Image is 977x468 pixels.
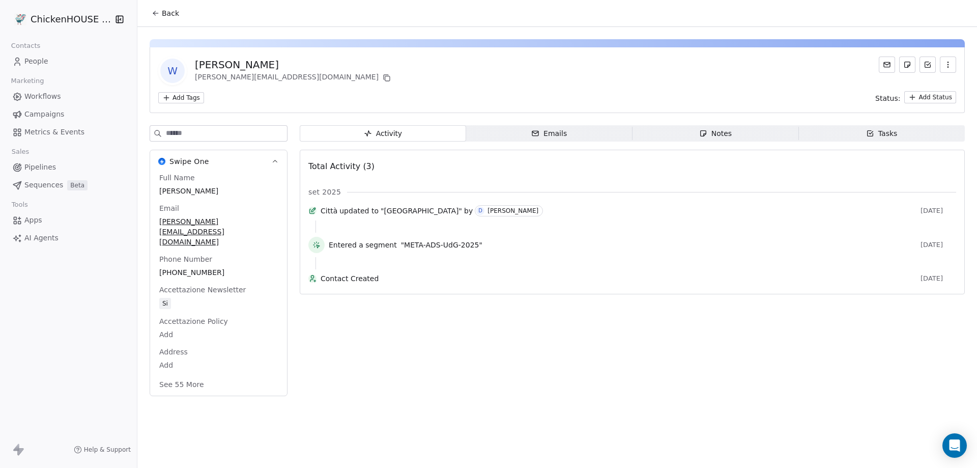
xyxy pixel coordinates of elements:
span: Tools [7,197,32,212]
span: [PERSON_NAME] [159,186,278,196]
div: [PERSON_NAME][EMAIL_ADDRESS][DOMAIN_NAME] [195,72,393,84]
span: Full Name [157,173,197,183]
span: Apps [24,215,42,226]
span: Contacts [7,38,45,53]
a: Metrics & Events [8,124,129,141]
div: D [478,207,482,215]
span: ChickenHOUSE snc [31,13,112,26]
span: Add [159,360,278,370]
a: Campaigns [8,106,129,123]
span: Entered a segment [329,240,397,250]
span: Sequences [24,180,63,190]
span: Email [157,203,181,213]
span: Back [162,8,179,18]
a: Help & Support [74,446,131,454]
span: Sales [7,144,34,159]
button: ChickenHOUSE snc [12,11,108,28]
div: Notes [699,128,732,139]
button: See 55 More [153,375,210,394]
span: updated to [339,206,379,216]
a: People [8,53,129,70]
span: set 2025 [308,187,341,197]
button: Back [146,4,185,22]
span: Campaigns [24,109,64,120]
div: Emails [531,128,567,139]
button: Add Tags [158,92,204,103]
div: [PERSON_NAME] [195,58,393,72]
a: AI Agents [8,230,129,246]
button: Swipe OneSwipe One [150,150,287,173]
span: [PHONE_NUMBER] [159,267,278,278]
div: Swipe OneSwipe One [150,173,287,396]
span: Metrics & Events [24,127,84,137]
span: Accettazione Policy [157,316,230,326]
span: [DATE] [921,207,956,215]
span: AI Agents [24,233,59,243]
span: Swipe One [169,156,209,167]
span: by [464,206,473,216]
div: [PERSON_NAME] [487,207,538,214]
span: Contact Created [321,273,916,284]
span: Phone Number [157,254,214,264]
div: Open Intercom Messenger [942,433,967,458]
span: Add [159,329,278,340]
button: Add Status [904,91,956,103]
div: Si [162,298,168,309]
a: SequencesBeta [8,177,129,194]
span: W [160,59,185,83]
span: Accettazione Newsletter [157,285,248,295]
img: Swipe One [158,158,165,165]
span: People [24,56,48,67]
span: [PERSON_NAME][EMAIL_ADDRESS][DOMAIN_NAME] [159,216,278,247]
a: Apps [8,212,129,229]
span: Help & Support [84,446,131,454]
span: Address [157,347,190,357]
span: Città [321,206,337,216]
span: Total Activity (3) [308,161,375,171]
span: [DATE] [921,241,956,249]
span: Marketing [7,73,48,89]
span: "META-ADS-UdG-2025" [401,240,482,250]
a: Pipelines [8,159,129,176]
span: Pipelines [24,162,56,173]
a: Workflows [8,88,129,105]
span: Workflows [24,91,61,102]
span: Beta [67,180,88,190]
span: [DATE] [921,274,956,283]
div: Tasks [866,128,898,139]
span: Status: [875,93,900,103]
span: "[GEOGRAPHIC_DATA]" [381,206,462,216]
img: 4.jpg [14,13,26,25]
